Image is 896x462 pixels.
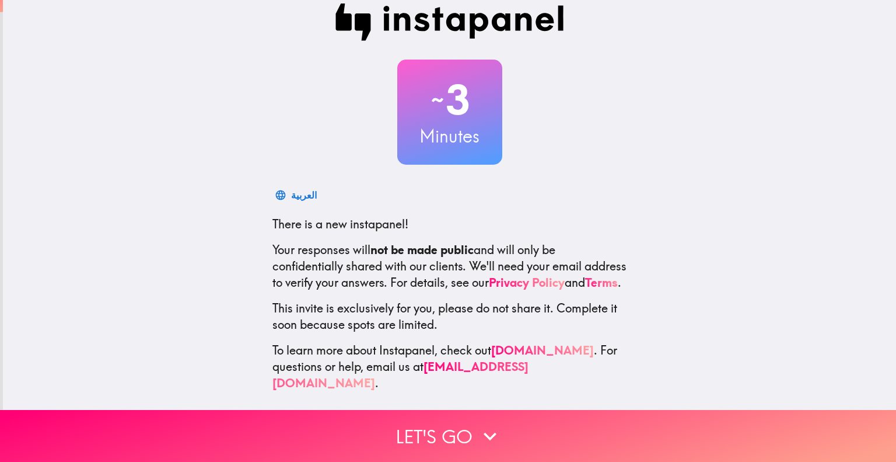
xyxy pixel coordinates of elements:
p: This invite is exclusively for you, please do not share it. Complete it soon because spots are li... [272,300,627,333]
a: Privacy Policy [489,275,565,290]
p: Your responses will and will only be confidentially shared with our clients. We'll need your emai... [272,242,627,291]
a: [DOMAIN_NAME] [491,343,594,357]
h2: 3 [397,76,502,124]
h3: Minutes [397,124,502,148]
b: not be made public [370,242,474,257]
img: Instapanel [335,4,564,41]
span: There is a new instapanel! [272,217,408,231]
a: [EMAIL_ADDRESS][DOMAIN_NAME] [272,359,528,390]
button: العربية [272,183,321,207]
p: To learn more about Instapanel, check out . For questions or help, email us at . [272,342,627,391]
a: Terms [585,275,618,290]
span: ~ [429,82,446,117]
div: العربية [291,187,317,203]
